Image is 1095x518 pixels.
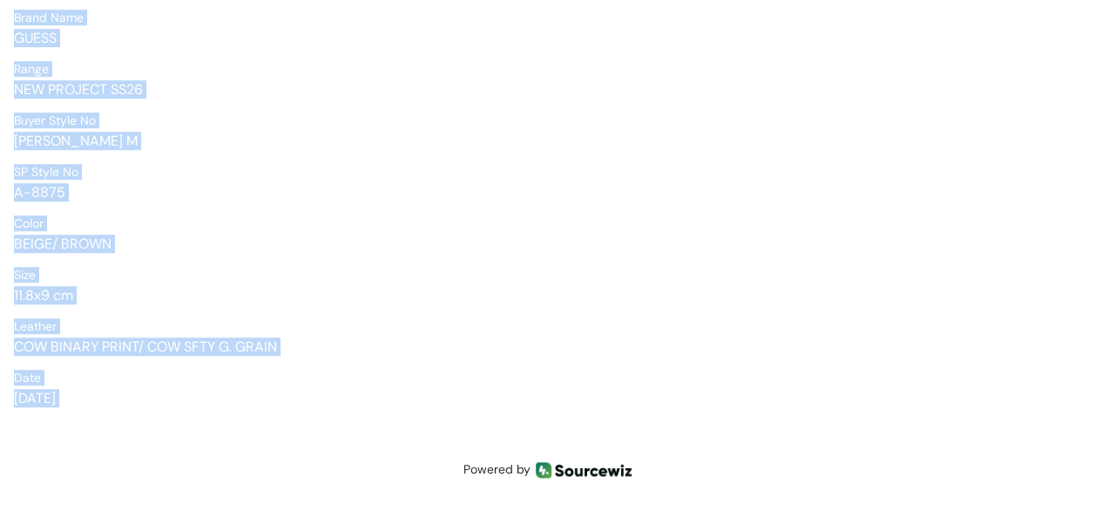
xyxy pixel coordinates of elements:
span: COW BINARY PRINT/ COW SFTY G. GRAIN [14,337,1081,356]
span: Leather [14,318,1081,334]
span: GUESS [14,29,1081,47]
span: Size [14,267,1081,283]
span: [DATE] [14,389,1081,407]
span: Buyer Style No [14,112,1081,128]
span: Range [14,61,1081,77]
span: [PERSON_NAME] M [14,132,1081,150]
span: SP Style No [14,164,1081,180]
span: Date [14,370,1081,385]
span: A-8875 [14,183,1081,201]
span: Brand Name [14,10,1081,25]
span: Color [14,215,1081,231]
img: srcwiz.c6cf0d96.png [536,462,632,478]
span: BEIGE/ BROWN [14,235,1081,253]
span: 11.8x9 cm [14,286,1081,304]
span: Powered by [463,460,531,479]
span: NEW PROJECT SS26 [14,80,1081,99]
